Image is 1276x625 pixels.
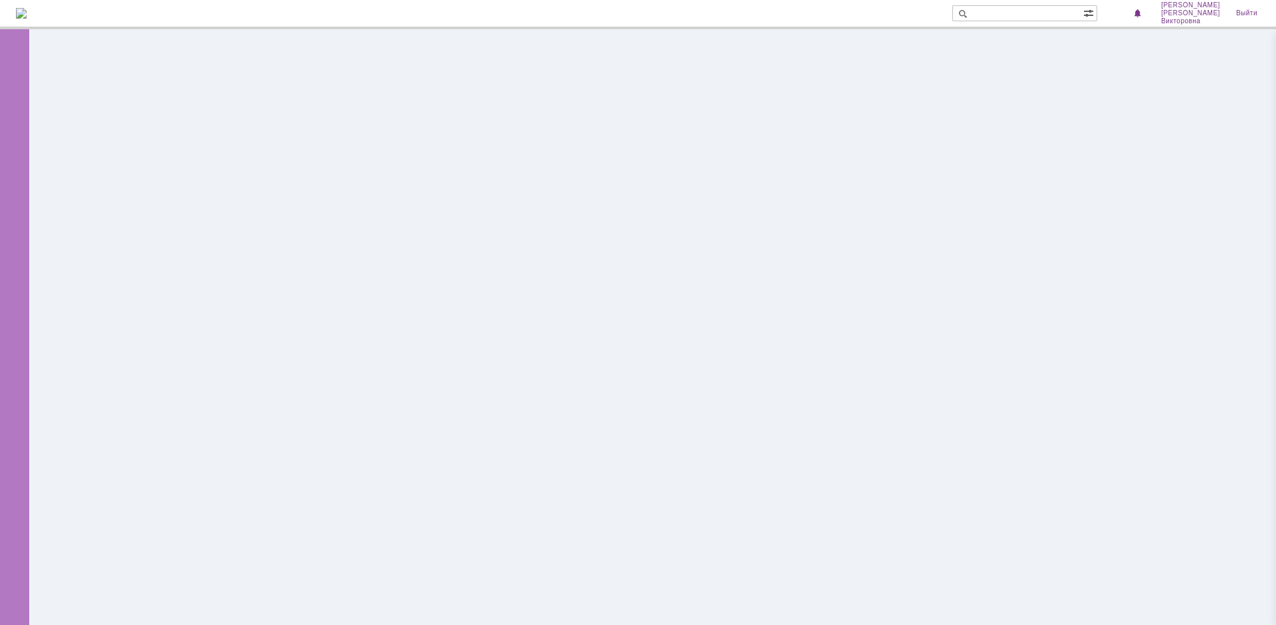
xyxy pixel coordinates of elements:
[16,8,27,19] img: logo
[1161,1,1220,9] span: [PERSON_NAME]
[16,8,27,19] a: Перейти на домашнюю страницу
[1161,9,1220,17] span: [PERSON_NAME]
[1083,6,1097,19] span: Расширенный поиск
[1161,17,1220,25] span: Викторовна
